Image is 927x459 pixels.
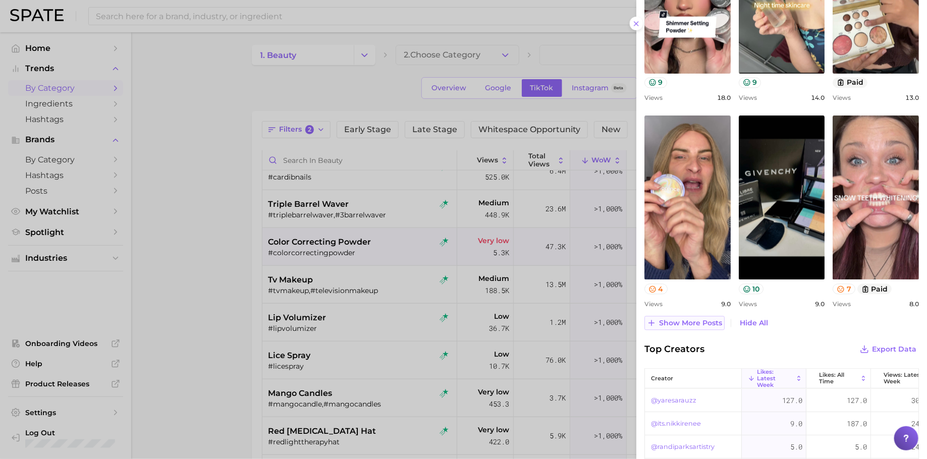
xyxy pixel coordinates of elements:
[909,300,919,308] span: 8.0
[833,283,855,294] button: 7
[884,372,922,385] span: Views: Latest Week
[833,300,851,308] span: Views
[739,94,757,101] span: Views
[833,94,851,101] span: Views
[742,369,806,388] button: Likes: Latest Week
[872,345,916,354] span: Export Data
[905,94,919,101] span: 13.0
[644,77,667,88] button: 9
[644,316,725,330] button: Show more posts
[737,316,771,330] button: Hide All
[790,418,802,430] span: 9.0
[739,77,761,88] button: 9
[857,342,919,356] button: Export Data
[806,369,871,388] button: Likes: All Time
[739,283,764,294] button: 10
[819,372,858,385] span: Likes: All Time
[651,418,701,430] a: @its.nikkirenee
[717,94,731,101] span: 18.0
[811,94,825,101] span: 14.0
[651,441,715,453] a: @randiparksartistry
[790,441,802,453] span: 5.0
[644,342,704,356] span: Top Creators
[833,77,867,88] button: paid
[855,441,867,453] span: 5.0
[644,94,663,101] span: Views
[651,394,696,407] a: @yaresarauzz
[644,300,663,308] span: Views
[659,319,722,327] span: Show more posts
[721,300,731,308] span: 9.0
[740,319,768,327] span: Hide All
[739,300,757,308] span: Views
[847,418,867,430] span: 187.0
[782,394,802,407] span: 127.0
[857,283,892,294] button: paid
[847,394,867,407] span: 127.0
[815,300,825,308] span: 9.0
[757,369,793,388] span: Likes: Latest Week
[651,375,673,382] span: creator
[644,283,668,294] button: 4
